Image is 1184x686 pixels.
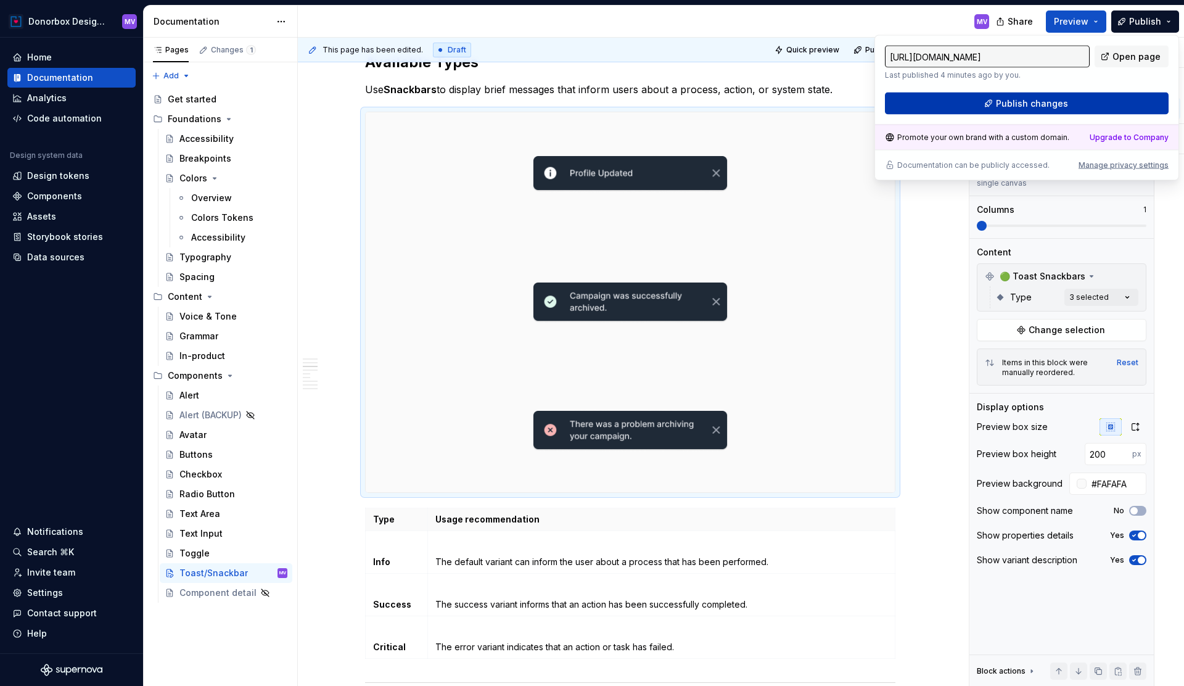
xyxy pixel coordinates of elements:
[1029,324,1105,336] span: Change selection
[786,45,839,55] span: Quick preview
[27,566,75,579] div: Invite team
[977,319,1146,341] button: Change selection
[1090,133,1169,143] a: Upgrade to Company
[10,151,83,160] div: Design system data
[2,8,141,35] button: Donorbox Design SystemMV
[865,45,925,55] span: Publish changes
[7,227,136,247] a: Storybook stories
[980,267,1143,286] div: 🟢 Toast Snackbars
[179,468,222,481] div: Checkbox
[7,166,136,186] a: Design tokens
[996,97,1068,110] span: Publish changes
[27,526,83,538] div: Notifications
[148,89,292,109] a: Get started
[1000,270,1085,283] span: 🟢 Toast Snackbars
[160,129,292,149] a: Accessibility
[148,89,292,603] div: Page tree
[1087,473,1146,495] input: Auto
[7,68,136,88] a: Documentation
[771,41,845,59] button: Quick preview
[9,14,23,29] img: 17077652-375b-4f2c-92b0-528c72b71ea0.png
[191,192,232,204] div: Overview
[27,627,47,640] div: Help
[897,160,1050,170] p: Documentation can be publicly accessed.
[7,603,136,623] button: Contact support
[1079,160,1169,170] button: Manage privacy settings
[7,247,136,267] a: Data sources
[168,93,216,105] div: Get started
[885,93,1169,115] button: Publish changes
[7,563,136,582] a: Invite team
[1064,289,1138,306] button: 3 selected
[179,251,231,263] div: Typography
[977,554,1077,566] div: Show variant description
[977,204,1014,216] div: Columns
[171,188,292,208] a: Overview
[179,429,207,441] div: Avatar
[179,330,218,342] div: Grammar
[7,88,136,108] a: Analytics
[160,386,292,405] a: Alert
[7,542,136,562] button: Search ⌘K
[27,170,89,182] div: Design tokens
[171,228,292,247] a: Accessibility
[7,48,136,67] a: Home
[179,488,235,500] div: Radio Button
[41,664,102,676] a: Supernova Logo
[160,543,292,563] a: Toggle
[160,267,292,287] a: Spacing
[435,514,540,524] strong: Usage recommendation
[27,92,67,104] div: Analytics
[1069,292,1109,302] div: 3 selected
[191,231,245,244] div: Accessibility
[1112,51,1161,63] span: Open page
[7,207,136,226] a: Assets
[160,247,292,267] a: Typography
[27,112,102,125] div: Code automation
[885,70,1090,80] p: Last published 4 minutes ago by you.
[27,72,93,84] div: Documentation
[435,598,887,611] p: The success variant informs that an action has been successfully completed.
[160,307,292,326] a: Voice & Tone
[1008,15,1033,28] span: Share
[977,477,1063,490] div: Preview background
[160,504,292,524] a: Text Area
[977,505,1073,517] div: Show component name
[435,556,887,568] p: The default variant can inform the user about a process that has been performed.
[27,546,74,558] div: Search ⌘K
[1143,205,1146,215] p: 1
[279,567,286,579] div: MV
[1132,449,1141,459] p: px
[373,599,411,610] strong: Success
[211,45,256,55] div: Changes
[7,186,136,206] a: Components
[1010,291,1032,304] span: Type
[27,231,103,243] div: Storybook stories
[435,641,887,653] p: The error variant indicates that an action or task has failed.
[365,82,895,97] p: Use to display brief messages that inform users about a process, action, or system state.
[323,45,423,55] span: This page has been edited.
[160,405,292,425] a: Alert (BACKUP)
[179,409,242,421] div: Alert (BACKUP)
[179,567,248,579] div: Toast/Snackbar
[148,109,292,129] div: Foundations
[179,172,207,184] div: Colors
[27,587,63,599] div: Settings
[1129,15,1161,28] span: Publish
[179,527,223,540] div: Text Input
[1117,358,1138,368] div: Reset
[179,448,213,461] div: Buttons
[1095,46,1169,68] a: Open page
[977,401,1044,413] div: Display options
[365,53,479,71] strong: Available Types
[977,246,1011,258] div: Content
[179,587,257,599] div: Component detail
[27,210,56,223] div: Assets
[977,421,1048,433] div: Preview box size
[168,291,202,303] div: Content
[1114,506,1124,516] label: No
[179,310,237,323] div: Voice & Tone
[448,45,466,55] span: Draft
[27,251,84,263] div: Data sources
